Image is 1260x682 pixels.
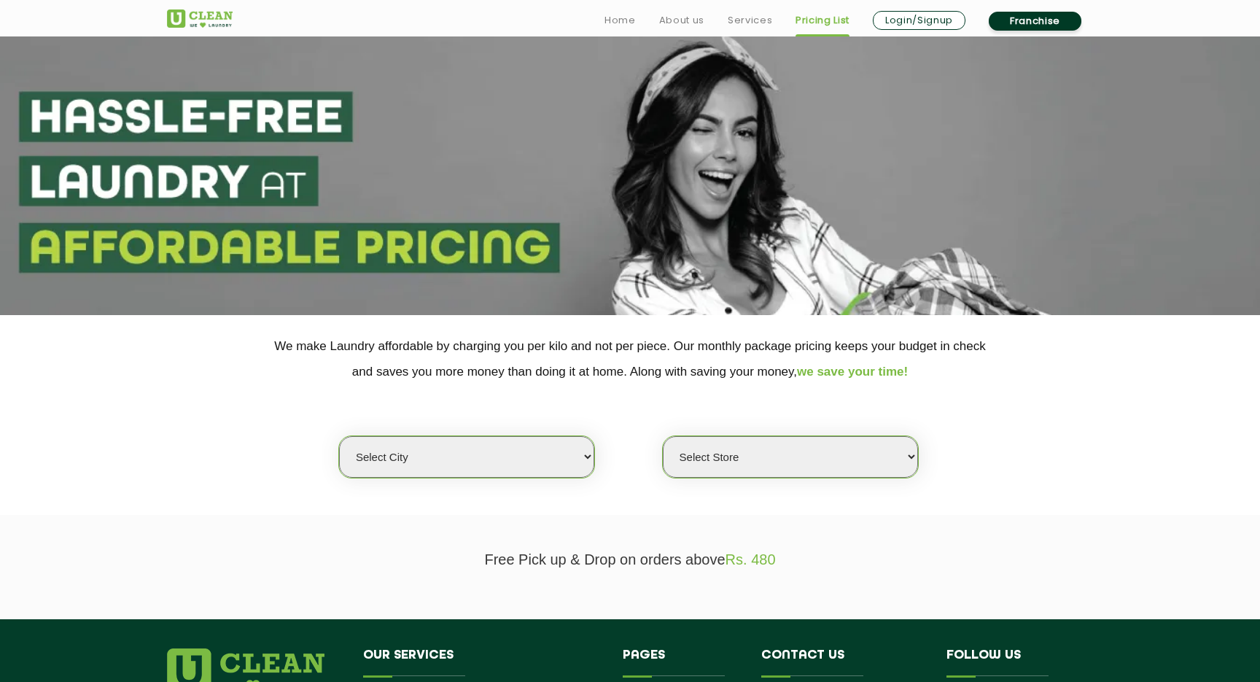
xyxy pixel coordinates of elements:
[363,648,601,676] h4: Our Services
[726,551,776,567] span: Rs. 480
[604,12,636,29] a: Home
[873,11,965,30] a: Login/Signup
[167,333,1093,384] p: We make Laundry affordable by charging you per kilo and not per piece. Our monthly package pricin...
[761,648,925,676] h4: Contact us
[623,648,740,676] h4: Pages
[167,551,1093,568] p: Free Pick up & Drop on orders above
[946,648,1075,676] h4: Follow us
[796,12,849,29] a: Pricing List
[659,12,704,29] a: About us
[797,365,908,379] span: we save your time!
[989,12,1081,31] a: Franchise
[167,9,233,28] img: UClean Laundry and Dry Cleaning
[728,12,772,29] a: Services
